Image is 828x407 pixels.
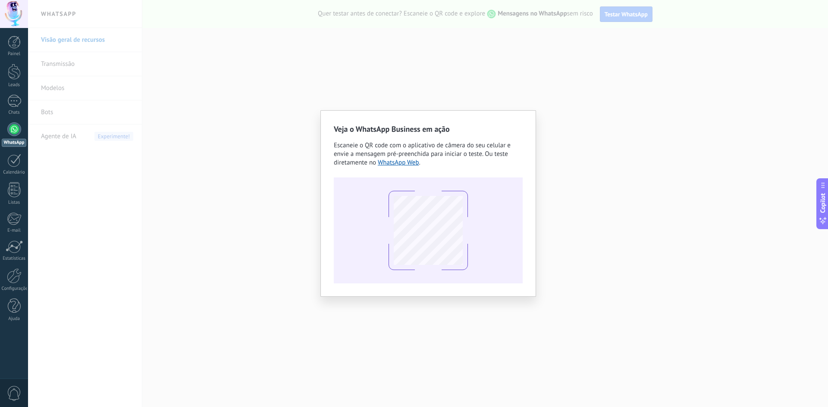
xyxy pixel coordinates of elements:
[2,110,27,115] div: Chats
[2,82,27,88] div: Leads
[819,193,827,213] span: Copilot
[2,316,27,322] div: Ajuda
[2,200,27,205] div: Listas
[2,286,27,292] div: Configurações
[334,141,523,167] div: .
[2,170,27,175] div: Calendário
[378,158,419,167] a: WhatsApp Web
[334,141,511,167] span: Escaneie o QR code com o aplicativo de câmera do seu celular e envie a mensagem pré-preenchida pa...
[334,124,523,134] h2: Veja o WhatsApp Business em ação
[2,51,27,57] div: Painel
[2,139,26,147] div: WhatsApp
[2,228,27,233] div: E-mail
[2,256,27,261] div: Estatísticas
